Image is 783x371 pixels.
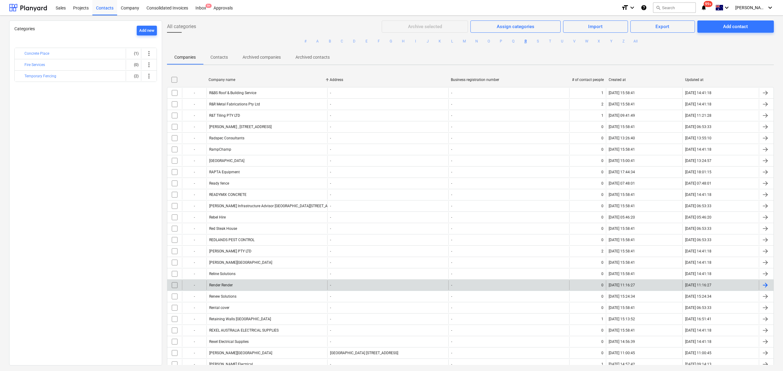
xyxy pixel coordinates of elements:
button: Q [510,38,517,45]
div: REXEL AUSTRALIA ELECTRICAL SUPPLIES [209,328,279,332]
div: [DATE] 09:41:49 [609,113,635,118]
div: (0) [128,60,139,70]
div: Updated at [685,78,757,82]
div: - [182,280,206,290]
div: - [182,325,206,335]
button: V [571,38,578,45]
div: - [182,190,206,200]
button: Fire Services [24,61,45,68]
div: - [451,136,452,140]
div: - [451,102,452,106]
div: Address [330,78,446,82]
button: T [546,38,554,45]
span: 9+ [206,4,212,8]
div: - [182,269,206,279]
button: L [448,38,456,45]
div: [PERSON_NAME] Electrical [209,362,253,366]
i: keyboard_arrow_down [723,4,730,11]
span: 99+ [704,1,713,7]
div: [DATE] 11:21:28 [685,113,711,118]
div: [DATE] 15:58:41 [609,306,635,310]
button: W [583,38,590,45]
div: - [330,249,331,253]
div: - [330,306,331,310]
button: Z [620,38,627,45]
div: 0 [601,159,603,163]
div: Add new [139,27,154,34]
p: Companies [174,54,196,61]
div: [DATE] 15:58:41 [609,193,635,197]
div: [DATE] 14:41:18 [685,91,711,95]
div: [DATE] 05:46:20 [685,215,711,219]
div: - [330,102,331,106]
button: H [399,38,407,45]
div: - [451,340,452,344]
div: [DATE] 06:53:33 [685,204,711,208]
div: [DATE] 14:41:18 [685,260,711,265]
div: - [330,147,331,152]
div: [DATE] 15:58:41 [609,260,635,265]
div: - [451,147,452,152]
div: - [182,235,206,245]
div: 1 [601,317,603,321]
div: - [451,215,452,219]
div: 0 [601,351,603,355]
div: - [330,340,331,344]
div: 0 [601,170,603,174]
div: Renew Solutions [209,294,236,299]
div: Assign categories [497,23,534,31]
div: Rental cover [209,306,229,310]
div: - [182,178,206,188]
div: [DATE] 15:58:41 [609,328,635,332]
i: format_size [621,4,629,11]
div: - [330,193,331,197]
button: Y [607,38,615,45]
div: [DATE] 15:13:52 [609,317,635,321]
div: - [330,181,331,185]
div: - [330,125,331,129]
div: [DATE] 07:48:01 [609,181,635,185]
div: - [330,317,331,321]
div: [PERSON_NAME] Infrastructure Advisor [GEOGRAPHIC_DATA][STREET_ADDRESS] [209,204,342,208]
div: Retaining Walls [GEOGRAPHIC_DATA] [209,317,271,321]
div: [DATE] 14:41:18 [685,102,711,106]
div: Red Steak House [209,226,237,231]
div: [DATE] 15:24:34 [609,294,635,299]
button: P [497,38,505,45]
div: 0 [601,294,603,299]
div: [DATE] 15:58:41 [609,147,635,152]
div: [DATE] 11:16:27 [609,283,635,287]
button: K [436,38,443,45]
button: I [412,38,419,45]
button: Assign categories [470,20,560,33]
div: # of contact people [572,78,604,82]
div: [DATE] 06:53:33 [685,226,711,231]
div: [DATE] 18:01:15 [685,170,711,174]
div: 0 [601,136,603,140]
span: more_vert [145,61,153,68]
div: - [182,303,206,313]
p: Archived contacts [295,54,330,61]
div: [DATE] 16:51:41 [685,317,711,321]
div: - [182,292,206,301]
span: search [656,5,661,10]
div: [DATE] 14:56:39 [609,340,635,344]
div: - [330,215,331,219]
div: - [182,246,206,256]
div: - [330,226,331,231]
div: - [330,260,331,265]
button: M [461,38,468,45]
button: U [558,38,566,45]
div: 0 [601,226,603,231]
div: - [451,91,452,95]
div: READYMIX CONCRETE [209,193,247,197]
div: 0 [601,204,603,208]
span: more_vert [145,50,153,57]
div: Import [588,23,603,31]
p: Archived companies [243,54,281,61]
div: [GEOGRAPHIC_DATA] [209,159,244,163]
div: - [451,317,452,321]
button: # [302,38,309,45]
button: F [375,38,382,45]
div: [DATE] 06:53:33 [685,306,711,310]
